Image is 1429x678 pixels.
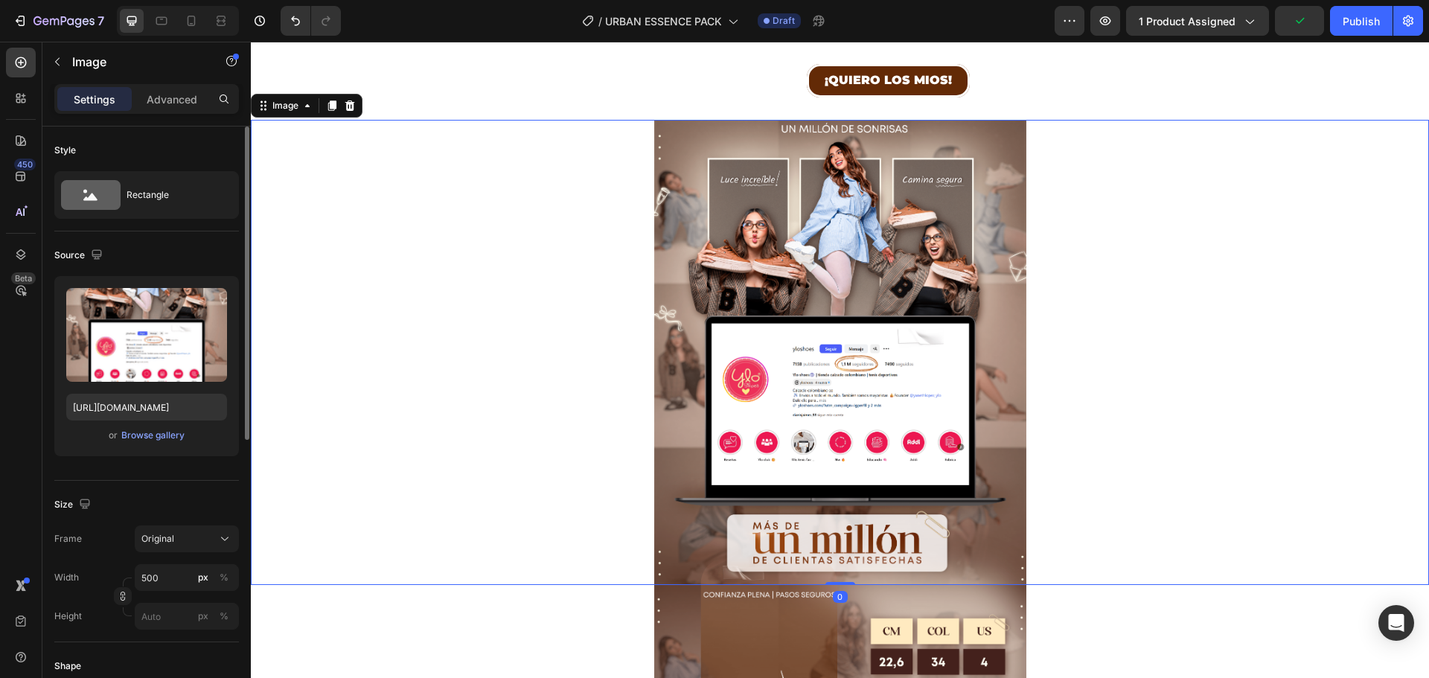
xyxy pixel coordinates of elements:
[215,569,233,586] button: px
[1139,13,1235,29] span: 1 product assigned
[1330,6,1393,36] button: Publish
[127,178,217,212] div: Rectangle
[135,525,239,552] button: Original
[220,610,228,623] div: %
[54,246,106,266] div: Source
[121,429,185,442] div: Browse gallery
[773,14,795,28] span: Draft
[121,428,185,443] button: Browse gallery
[194,569,212,586] button: %
[66,394,227,420] input: https://example.com/image.jpg
[135,603,239,630] input: px%
[1343,13,1380,29] div: Publish
[147,92,197,107] p: Advanced
[598,13,602,29] span: /
[11,272,36,284] div: Beta
[194,607,212,625] button: %
[1126,6,1269,36] button: 1 product assigned
[281,6,341,36] div: Undo/Redo
[54,144,76,157] div: Style
[14,159,36,170] div: 450
[582,549,597,561] div: 0
[97,12,104,30] p: 7
[198,610,208,623] div: px
[215,607,233,625] button: px
[54,659,81,673] div: Shape
[403,78,776,543] img: gempages_556193373149463595-a2673d58-6b0e-4d80-8117-302a7d4fb560.png
[251,42,1429,678] iframe: Design area
[19,57,51,71] div: Image
[74,92,115,107] p: Settings
[198,571,208,584] div: px
[66,288,227,382] img: preview-image
[54,495,94,515] div: Size
[109,426,118,444] span: or
[141,532,174,546] span: Original
[54,532,82,546] label: Frame
[6,6,111,36] button: 7
[135,564,239,591] input: px%
[54,571,79,584] label: Width
[220,571,228,584] div: %
[72,53,199,71] p: Image
[605,13,722,29] span: URBAN ESSENCE PACK
[1378,605,1414,641] div: Open Intercom Messenger
[54,610,82,623] label: Height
